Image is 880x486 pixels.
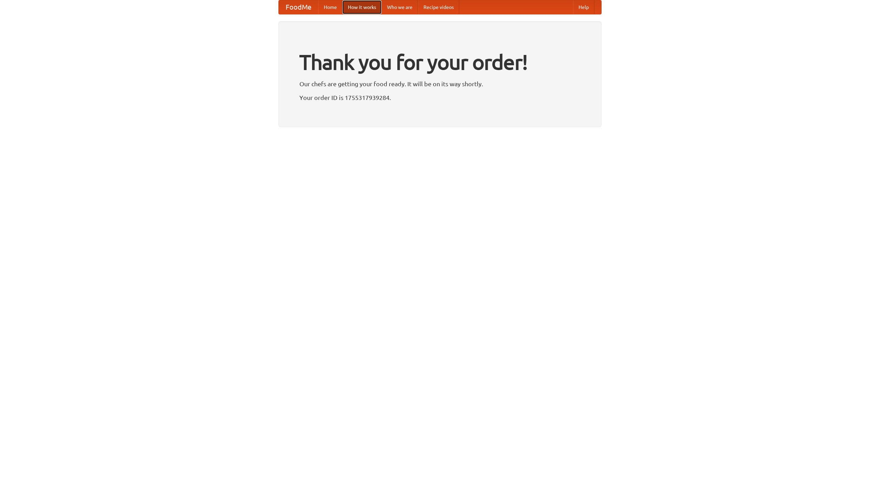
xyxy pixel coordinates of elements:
[418,0,459,14] a: Recipe videos
[299,46,581,79] h1: Thank you for your order!
[318,0,342,14] a: Home
[299,92,581,103] p: Your order ID is 1755317939284.
[382,0,418,14] a: Who we are
[299,79,581,89] p: Our chefs are getting your food ready. It will be on its way shortly.
[342,0,382,14] a: How it works
[279,0,318,14] a: FoodMe
[573,0,594,14] a: Help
